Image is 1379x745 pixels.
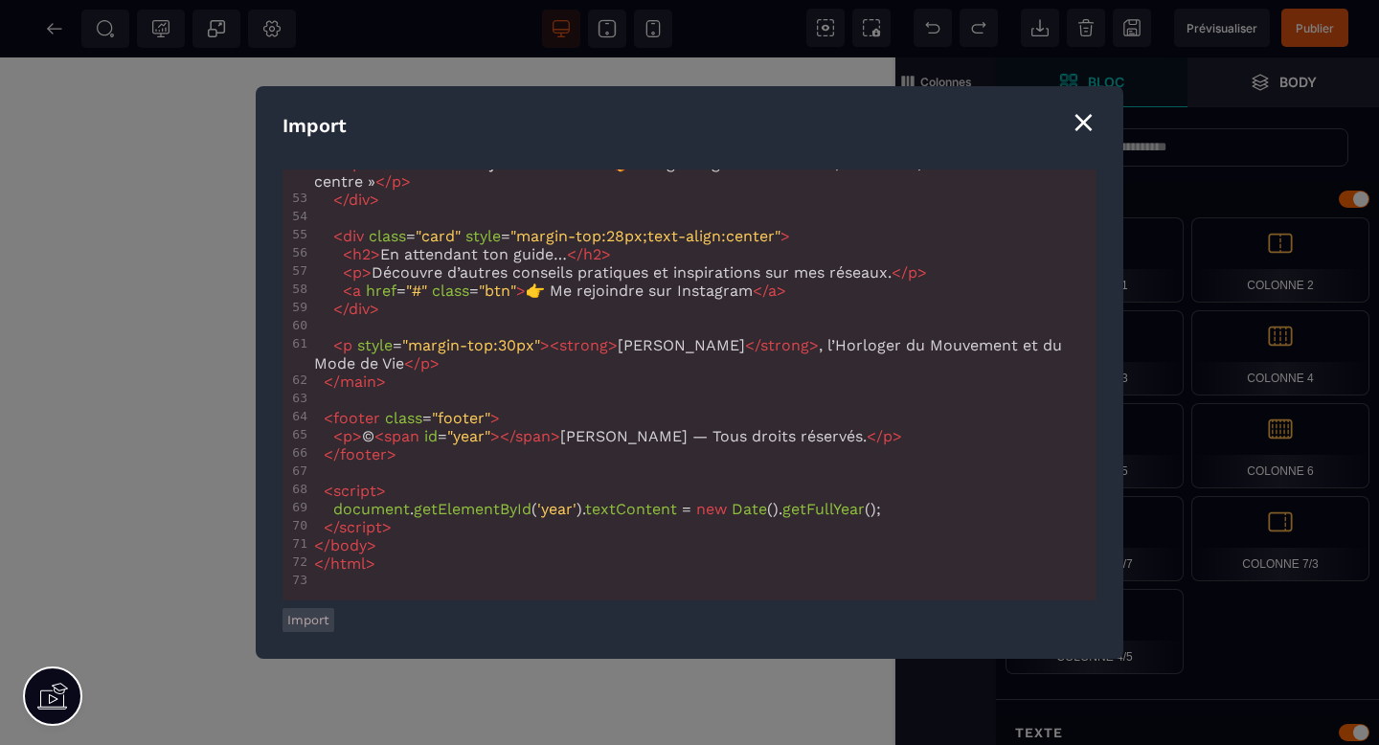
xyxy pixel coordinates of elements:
[567,245,583,263] span: </
[369,227,406,245] span: class
[283,500,310,514] div: 69
[551,427,560,445] span: >
[908,263,917,282] span: p
[893,427,902,445] span: >
[343,263,352,282] span: <
[1071,103,1096,140] div: ⨯
[432,282,469,300] span: class
[314,227,790,245] span: = =
[314,282,786,300] span: = = 👉 Me rejoindre sur Instagram
[324,518,339,536] span: </
[314,554,330,573] span: </
[780,227,790,245] span: >
[330,554,366,573] span: html
[362,263,372,282] span: >
[376,372,386,391] span: >
[424,427,438,445] span: id
[490,409,500,427] span: >
[402,336,540,354] span: "margin-top:30px"
[283,445,310,460] div: 66
[343,245,352,263] span: <
[385,409,422,427] span: class
[333,500,410,518] span: document
[414,500,531,518] span: getElementById
[333,227,343,245] span: <
[340,445,387,463] span: footer
[333,482,376,500] span: script
[283,318,310,332] div: 60
[682,500,691,518] span: =
[732,500,767,518] span: Date
[283,300,310,314] div: 59
[324,482,333,500] span: <
[357,336,393,354] span: style
[546,38,833,89] div: + Faites glisser et déposez votre premier élément ici
[324,409,333,427] span: <
[314,336,1067,372] span: = [PERSON_NAME] , l’Horloger du Mouvement et du Mode de Vie
[479,282,516,300] span: "btn"
[416,227,461,245] span: "card"
[343,427,352,445] span: p
[420,354,430,372] span: p
[352,282,361,300] span: a
[782,500,865,518] span: getFullYear
[516,282,526,300] span: >
[314,245,611,263] span: En attendant ton guide…
[340,372,376,391] span: main
[283,391,310,405] div: 63
[352,427,362,445] span: >
[760,336,809,354] span: strong
[601,245,611,263] span: >
[370,191,379,209] span: >
[283,573,310,587] div: 73
[510,227,780,245] span: "margin-top:28px;text-align:center"
[559,336,608,354] span: strong
[283,427,310,441] div: 65
[366,282,396,300] span: href
[745,336,760,354] span: </
[283,263,310,278] div: 57
[370,300,379,318] span: >
[333,409,380,427] span: footer
[883,427,893,445] span: p
[283,482,310,496] div: 68
[283,608,334,632] button: Import
[333,191,349,209] span: </
[283,227,310,241] div: 55
[283,554,310,569] div: 72
[367,536,376,554] span: >
[314,536,330,554] span: </
[343,227,364,245] span: div
[366,554,375,573] span: >
[583,245,601,263] span: h2
[349,191,370,209] span: div
[867,427,883,445] span: </
[432,409,490,427] span: "footer"
[339,518,382,536] span: script
[333,427,343,445] span: <
[333,300,349,318] span: </
[490,427,515,445] span: ></
[892,263,908,282] span: </
[917,263,927,282] span: >
[387,445,396,463] span: >
[333,336,343,354] span: <
[465,227,501,245] span: style
[753,282,768,300] span: </
[324,372,340,391] span: </
[283,209,310,223] div: 54
[401,172,411,191] span: >
[283,536,310,551] div: 71
[374,427,384,445] span: <
[343,336,352,354] span: p
[376,482,386,500] span: >
[382,518,392,536] span: >
[283,113,1096,139] div: Import
[349,300,370,318] span: div
[314,154,1032,191] span: = Objet de l’email : « 🎁 Ton guide gratuit – Libérer, Renforcer, Préserver ton centre »
[283,463,310,478] div: 67
[324,445,340,463] span: </
[283,409,310,423] div: 64
[585,500,677,518] span: textContent
[314,263,927,282] span: Découvre d’autres conseils pratiques et inspirations sur mes réseaux.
